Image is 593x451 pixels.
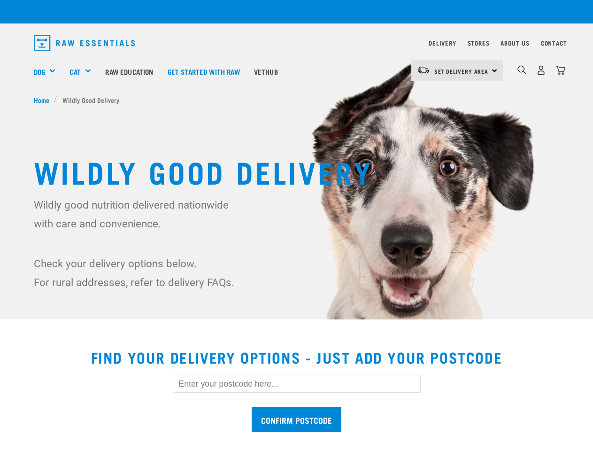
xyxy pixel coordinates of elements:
img: user.png [536,65,546,75]
img: van-moving.png [417,66,430,74]
a: Raw Education [98,53,160,90]
input: Confirm postcode [252,407,341,432]
img: home-icon-1@2x.png [517,65,526,74]
span: Home [34,95,49,105]
nav: breadcrumbs [34,95,560,105]
img: home-icon@2x.png [555,65,565,75]
p: Check your delivery options below. For rural addresses, refer to delivery FAQs. [34,254,244,292]
h1: Wildly Good Delivery [34,154,560,188]
a: Stores [468,41,490,45]
nav: dropdown navigation [26,31,567,55]
a: Vethub [247,53,285,90]
a: Contact [541,41,567,45]
a: Cat [69,66,80,77]
p: Wildly good nutrition delivered nationwide with care and convenience. [34,195,244,233]
a: Delivery [429,41,456,45]
a: Home [34,95,54,105]
a: Get started with Raw [161,53,247,90]
h2: Find your delivery options - just add your postcode [11,349,582,365]
input: Enter your postcode here... [173,375,421,393]
a: Dog [34,66,45,77]
a: About Us [501,41,529,45]
img: Raw Essentials Logo [34,35,135,51]
span: Set Delivery Area [434,70,489,73]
